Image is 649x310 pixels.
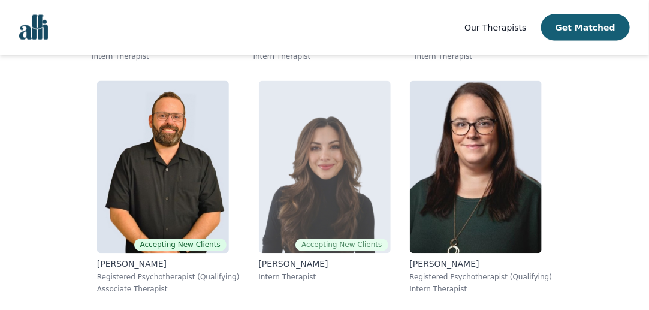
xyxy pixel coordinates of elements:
[295,239,388,251] span: Accepting New Clients
[464,20,526,35] a: Our Therapists
[259,81,391,254] img: Saba_Salemi
[410,81,542,254] img: Andrea_Nordby
[410,273,553,282] p: Registered Psychotherapist (Qualifying)
[97,285,240,294] p: Associate Therapist
[97,273,240,282] p: Registered Psychotherapist (Qualifying)
[97,258,240,270] p: [PERSON_NAME]
[87,71,249,304] a: Josh_CadieuxAccepting New Clients[PERSON_NAME]Registered Psychotherapist (Qualifying)Associate Th...
[259,273,391,282] p: Intern Therapist
[410,285,553,294] p: Intern Therapist
[259,258,391,270] p: [PERSON_NAME]
[415,52,557,62] p: Intern Therapist
[410,258,553,270] p: [PERSON_NAME]
[464,23,526,32] span: Our Therapists
[400,71,562,304] a: Andrea_Nordby[PERSON_NAME]Registered Psychotherapist (Qualifying)Intern Therapist
[97,81,229,254] img: Josh_Cadieux
[19,15,48,40] img: alli logo
[92,52,234,62] p: Intern Therapist
[249,71,400,304] a: Saba_SalemiAccepting New Clients[PERSON_NAME]Intern Therapist
[134,239,227,251] span: Accepting New Clients
[253,52,396,62] p: Intern Therapist
[541,14,630,41] button: Get Matched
